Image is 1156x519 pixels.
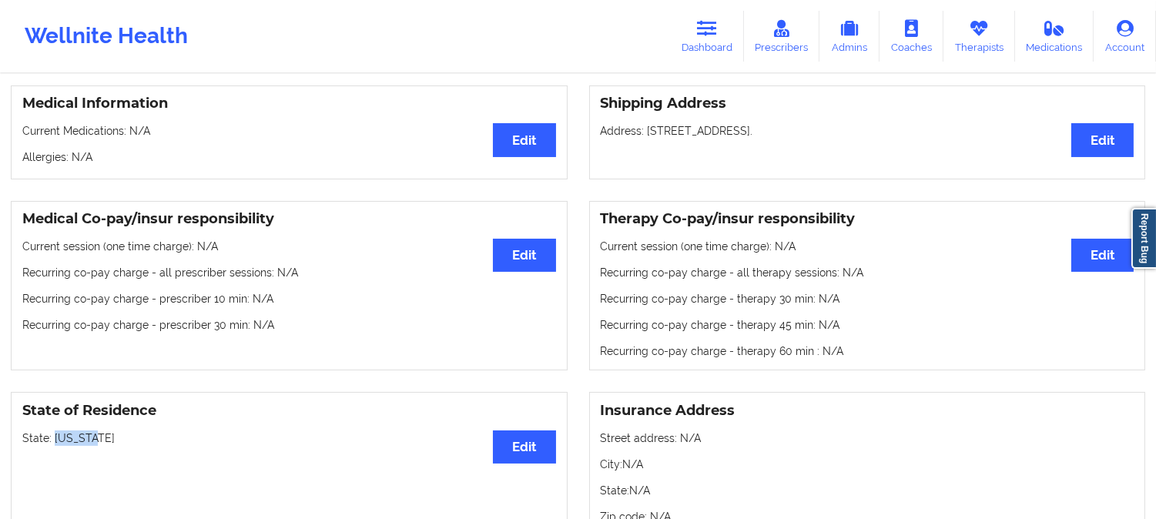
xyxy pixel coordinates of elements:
[22,95,556,112] h3: Medical Information
[943,11,1015,62] a: Therapists
[601,239,1134,254] p: Current session (one time charge): N/A
[22,291,556,306] p: Recurring co-pay charge - prescriber 10 min : N/A
[22,317,556,333] p: Recurring co-pay charge - prescriber 30 min : N/A
[22,265,556,280] p: Recurring co-pay charge - all prescriber sessions : N/A
[601,430,1134,446] p: Street address: N/A
[493,239,555,272] button: Edit
[1071,239,1134,272] button: Edit
[601,317,1134,333] p: Recurring co-pay charge - therapy 45 min : N/A
[744,11,820,62] a: Prescribers
[22,210,556,228] h3: Medical Co-pay/insur responsibility
[880,11,943,62] a: Coaches
[22,402,556,420] h3: State of Residence
[493,123,555,156] button: Edit
[819,11,880,62] a: Admins
[601,123,1134,139] p: Address: [STREET_ADDRESS].
[493,430,555,464] button: Edit
[601,343,1134,359] p: Recurring co-pay charge - therapy 60 min : N/A
[601,457,1134,472] p: City: N/A
[601,210,1134,228] h3: Therapy Co-pay/insur responsibility
[22,239,556,254] p: Current session (one time charge): N/A
[1131,208,1156,269] a: Report Bug
[670,11,744,62] a: Dashboard
[601,402,1134,420] h3: Insurance Address
[601,483,1134,498] p: State: N/A
[601,291,1134,306] p: Recurring co-pay charge - therapy 30 min : N/A
[601,265,1134,280] p: Recurring co-pay charge - all therapy sessions : N/A
[22,149,556,165] p: Allergies: N/A
[22,123,556,139] p: Current Medications: N/A
[601,95,1134,112] h3: Shipping Address
[1094,11,1156,62] a: Account
[1071,123,1134,156] button: Edit
[22,430,556,446] p: State: [US_STATE]
[1015,11,1094,62] a: Medications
